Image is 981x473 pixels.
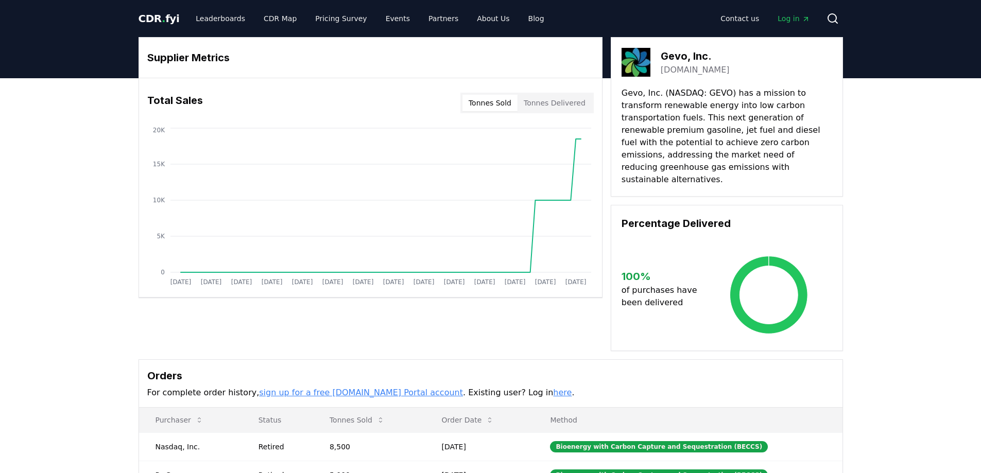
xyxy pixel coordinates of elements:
span: Log in [778,13,810,24]
tspan: [DATE] [413,278,434,286]
a: Log in [769,9,818,28]
a: Leaderboards [187,9,253,28]
tspan: [DATE] [443,278,464,286]
tspan: [DATE] [474,278,495,286]
img: Gevo, Inc.-logo [622,48,650,77]
tspan: [DATE] [565,278,586,286]
button: Order Date [434,410,503,430]
p: Method [542,415,834,425]
a: Blog [520,9,553,28]
tspan: [DATE] [291,278,313,286]
h3: Total Sales [147,93,203,113]
tspan: 20K [152,127,165,134]
tspan: [DATE] [322,278,343,286]
tspan: [DATE] [352,278,373,286]
tspan: 15K [152,161,165,168]
a: Pricing Survey [307,9,375,28]
h3: Supplier Metrics [147,50,594,65]
span: . [162,12,165,25]
tspan: [DATE] [535,278,556,286]
span: CDR fyi [139,12,180,25]
td: Nasdaq, Inc. [139,432,242,461]
tspan: [DATE] [383,278,404,286]
tspan: [DATE] [504,278,525,286]
tspan: [DATE] [261,278,282,286]
p: of purchases have been delivered [622,284,705,309]
h3: Percentage Delivered [622,216,832,231]
tspan: 0 [161,269,165,276]
p: For complete order history, . Existing user? Log in . [147,387,834,399]
p: Status [250,415,305,425]
a: Contact us [712,9,767,28]
nav: Main [712,9,818,28]
td: 8,500 [313,432,425,461]
a: [DOMAIN_NAME] [661,64,730,76]
a: sign up for a free [DOMAIN_NAME] Portal account [259,388,463,397]
tspan: 5K [157,233,165,240]
tspan: [DATE] [231,278,252,286]
button: Tonnes Sold [321,410,393,430]
tspan: [DATE] [170,278,191,286]
h3: Orders [147,368,834,383]
button: Purchaser [147,410,212,430]
nav: Main [187,9,552,28]
a: Events [377,9,418,28]
button: Tonnes Delivered [518,95,592,111]
p: Gevo, Inc. (NASDAQ: GEVO) has a mission to transform renewable energy into low carbon transportat... [622,87,832,186]
div: Bioenergy with Carbon Capture and Sequestration (BECCS) [550,441,768,452]
a: here [553,388,572,397]
div: Retired [259,442,305,452]
tspan: [DATE] [200,278,221,286]
button: Tonnes Sold [462,95,518,111]
a: Partners [420,9,467,28]
tspan: 10K [152,197,165,204]
a: CDR Map [255,9,305,28]
a: CDR.fyi [139,11,180,26]
h3: 100 % [622,269,705,284]
td: [DATE] [425,432,534,461]
h3: Gevo, Inc. [661,48,730,64]
a: About Us [469,9,518,28]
